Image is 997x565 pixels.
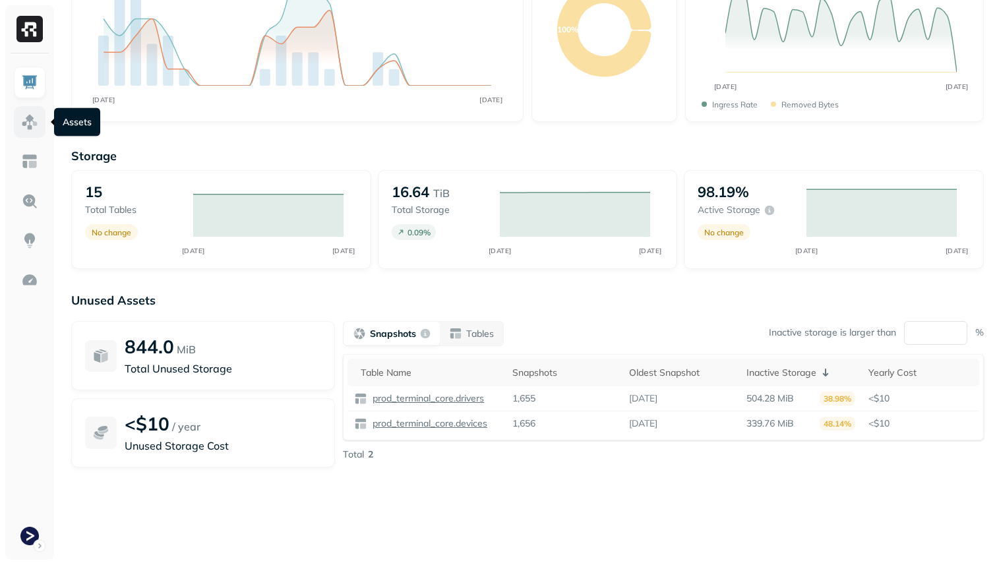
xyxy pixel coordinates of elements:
p: Total Unused Storage [125,361,321,376]
p: [DATE] [629,417,657,430]
p: prod_terminal_core.drivers [370,392,484,405]
tspan: [DATE] [639,247,662,255]
p: 504.28 MiB [746,392,794,405]
p: Active storage [698,204,760,216]
p: 48.14% [820,417,855,431]
img: Assets [21,113,38,131]
div: Table Name [361,367,499,379]
img: Asset Explorer [21,153,38,170]
p: 339.76 MiB [746,417,794,430]
p: MiB [177,342,196,357]
img: Terminal [20,527,39,545]
img: Ryft [16,16,43,42]
p: Total storage [392,204,487,216]
p: Tables [466,328,494,340]
div: Snapshots [512,367,617,379]
tspan: [DATE] [713,82,737,91]
p: Snapshots [370,328,416,340]
p: <$10 [125,412,169,435]
p: / year [172,419,200,434]
p: [DATE] [629,392,657,405]
a: prod_terminal_core.devices [367,417,487,430]
p: 16.64 [392,183,429,201]
p: % [975,326,984,339]
p: <$10 [868,417,973,430]
p: <$10 [868,392,973,405]
img: Query Explorer [21,193,38,210]
p: No change [704,227,744,237]
tspan: [DATE] [945,82,968,91]
img: Insights [21,232,38,249]
tspan: [DATE] [479,96,502,104]
p: 98.19% [698,183,749,201]
p: 38.98% [820,392,855,405]
text: 100% [557,24,578,34]
tspan: [DATE] [332,247,355,255]
p: Unused Assets [71,293,984,308]
img: Optimization [21,272,38,289]
p: prod_terminal_core.devices [370,417,487,430]
div: Oldest Snapshot [629,367,733,379]
p: 1,656 [512,417,535,430]
p: 15 [85,183,102,201]
tspan: [DATE] [489,247,512,255]
p: Total [343,448,364,461]
img: Dashboard [21,74,38,91]
img: table [354,392,367,405]
p: 2 [368,448,373,461]
p: Storage [71,148,984,164]
p: 844.0 [125,335,174,358]
p: 0.09 % [408,227,431,237]
a: prod_terminal_core.drivers [367,392,484,405]
p: 1,655 [512,392,535,405]
div: Yearly Cost [868,367,973,379]
div: Assets [54,108,100,136]
p: Inactive Storage [746,367,816,379]
p: No change [92,227,131,237]
p: Unused Storage Cost [125,438,321,454]
tspan: [DATE] [795,247,818,255]
p: Ingress Rate [712,100,758,109]
p: Total tables [85,204,180,216]
p: TiB [433,185,450,201]
tspan: [DATE] [92,96,115,104]
tspan: [DATE] [945,247,968,255]
p: Removed bytes [781,100,839,109]
p: Inactive storage is larger than [769,326,896,339]
tspan: [DATE] [182,247,205,255]
img: table [354,417,367,431]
